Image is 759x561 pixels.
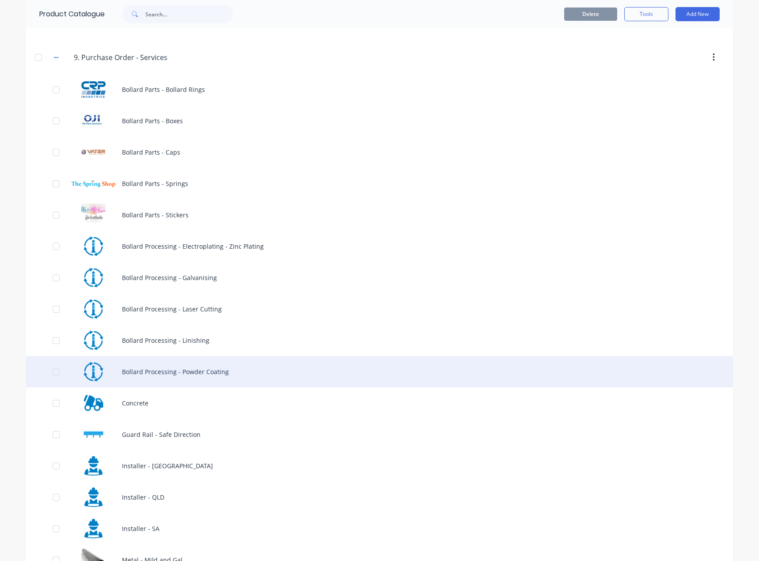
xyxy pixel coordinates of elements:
[26,325,733,356] div: Bollard Processing - LinishingBollard Processing - Linishing
[26,356,733,387] div: Bollard Processing - Powder CoatingBollard Processing - Powder Coating
[564,8,617,21] button: Delete
[26,105,733,136] div: Bollard Parts - BoxesBollard Parts - Boxes
[26,419,733,450] div: Guard Rail - Safe DirectionGuard Rail - Safe Direction
[26,168,733,199] div: Bollard Parts - SpringsBollard Parts - Springs
[26,387,733,419] div: ConcreteConcrete
[26,74,733,105] div: Bollard Parts - Bollard RingsBollard Parts - Bollard Rings
[145,5,233,23] input: Search...
[26,450,733,481] div: Installer - NSWInstaller - [GEOGRAPHIC_DATA]
[624,7,668,21] button: Tools
[26,136,733,168] div: Bollard Parts - CapsBollard Parts - Caps
[26,231,733,262] div: Bollard Processing - Electroplating - Zinc PlatingBollard Processing - Electroplating - Zinc Plating
[26,199,733,231] div: Bollard Parts - StickersBollard Parts - Stickers
[26,481,733,513] div: Installer - QLDInstaller - QLD
[74,52,178,63] input: Enter category name
[26,513,733,544] div: Installer - SAInstaller - SA
[26,293,733,325] div: Bollard Processing - Laser CuttingBollard Processing - Laser Cutting
[676,7,720,21] button: Add New
[26,262,733,293] div: Bollard Processing - GalvanisingBollard Processing - Galvanising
